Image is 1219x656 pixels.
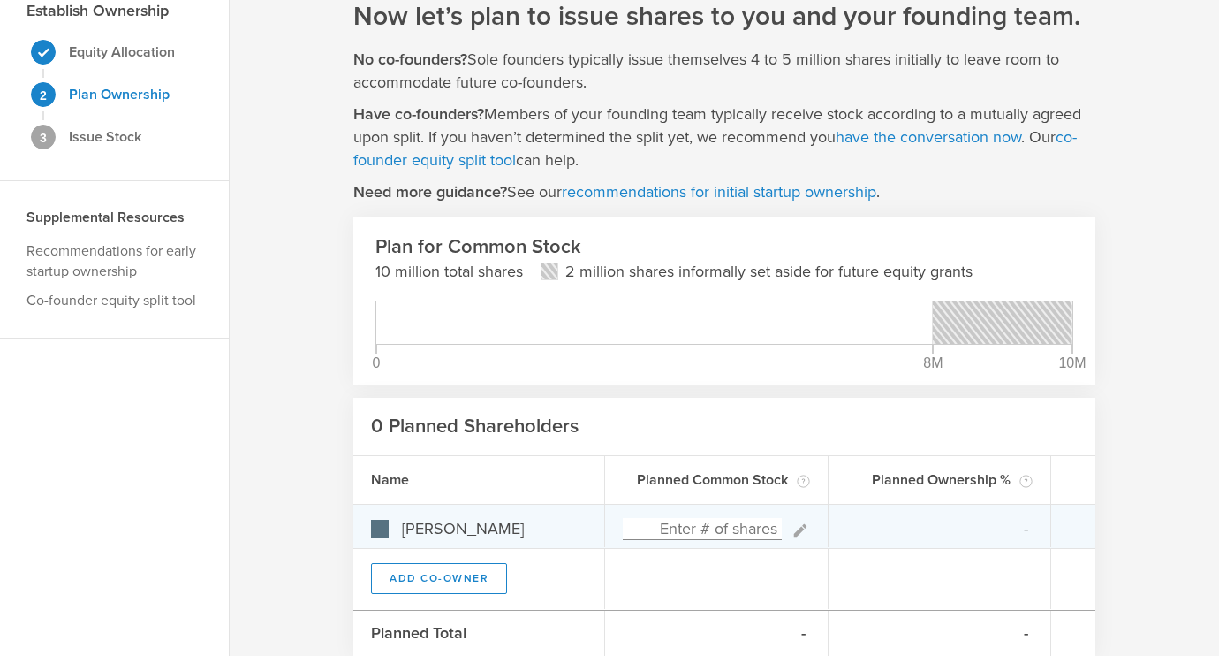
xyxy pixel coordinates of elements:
[623,518,782,540] input: Enter # of shares
[375,260,523,283] p: 10 million total shares
[40,89,47,102] span: 2
[353,50,467,69] strong: No co-founders?
[923,356,943,370] div: 8M
[373,356,381,370] div: 0
[40,132,47,144] span: 3
[353,456,605,504] div: Name
[565,260,973,283] p: 2 million shares informally set aside for future equity grants
[26,242,196,280] a: Recommendations for early startup ownership
[371,563,507,594] button: Add Co-Owner
[1058,356,1086,370] div: 10M
[26,292,196,309] a: Co-founder equity split tool
[375,234,1073,260] h2: Plan for Common Stock
[69,43,175,61] strong: Equity Allocation
[69,86,170,103] strong: Plan Ownership
[371,414,579,439] h2: 0 Planned Shareholders
[69,128,141,146] strong: Issue Stock
[26,209,185,226] strong: Supplemental Resources
[353,48,1095,94] p: Sole founders typically issue themselves 4 to 5 million shares initially to leave room to accommo...
[605,456,829,504] div: Planned Common Stock
[353,104,484,124] strong: Have co-founders?
[353,180,880,203] p: See our .
[836,127,1021,147] a: have the conversation now
[829,456,1052,504] div: Planned Ownership %
[353,182,507,202] strong: Need more guidance?
[562,182,876,202] a: recommendations for initial startup ownership
[397,518,587,540] input: Enter co-owner name
[353,103,1095,172] p: Members of your founding team typically receive stock according to a mutually agreed upon split. ...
